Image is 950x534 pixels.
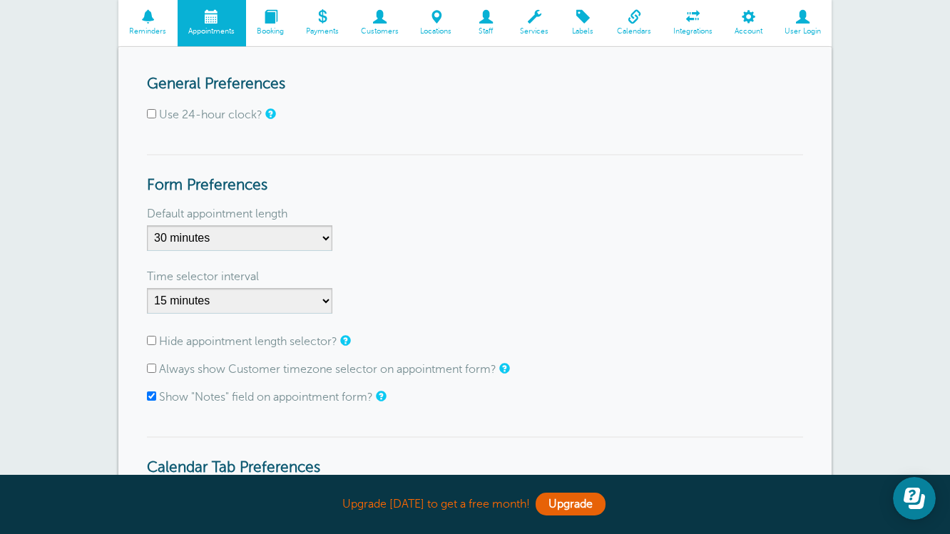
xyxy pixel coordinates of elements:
span: Reminders [126,27,170,36]
label: Default appointment length [147,202,287,225]
span: Appointments [185,27,239,36]
label: Use 24-hour clock? [159,108,262,121]
span: User Login [780,27,824,36]
a: The customer timezone allows you to set a different local timezone for a customer, so their remin... [499,364,508,373]
label: Time selector interval [147,265,259,288]
h3: Calendar Tab Preferences [147,436,803,477]
span: Account [730,27,766,36]
label: Show "Notes" field on appointment form? [159,391,373,404]
span: Locations [417,27,456,36]
span: Staff [470,27,502,36]
iframe: Resource center [893,477,936,520]
a: If appointment length is not relevant to you, check this box to hide the length selector on the a... [340,336,349,345]
span: Services [516,27,553,36]
label: Hide appointment length selector? [159,335,337,348]
span: Customers [357,27,402,36]
a: Notes are for internal use only, and are not visible to your clients. [376,391,384,401]
h3: General Preferences [147,76,803,93]
span: Booking [253,27,288,36]
a: Changes the appointment form time selector and the Calendar tab to a 24-hour clock. Your customer... [265,109,274,118]
div: Upgrade [DATE] to get a free month! [118,489,832,520]
span: Integrations [670,27,717,36]
span: Payments [302,27,342,36]
span: Labels [567,27,599,36]
a: Upgrade [536,493,606,515]
span: Calendars [613,27,655,36]
h3: Form Preferences [147,154,803,195]
label: Always show Customer timezone selector on appointment form? [159,363,496,376]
